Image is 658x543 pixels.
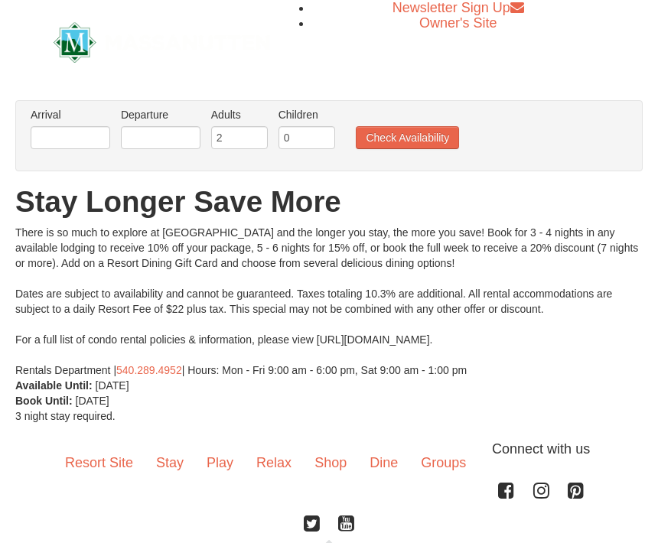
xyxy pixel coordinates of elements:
[303,439,358,486] a: Shop
[31,107,110,122] label: Arrival
[195,439,245,486] a: Play
[15,187,643,217] h1: Stay Longer Save More
[96,379,129,392] span: [DATE]
[409,439,477,486] a: Groups
[245,439,303,486] a: Relax
[121,107,200,122] label: Departure
[54,439,145,486] a: Resort Site
[145,439,195,486] a: Stay
[211,107,268,122] label: Adults
[419,15,497,31] a: Owner's Site
[358,439,409,486] a: Dine
[54,22,270,58] a: Massanutten Resort
[116,364,182,376] a: 540.289.4952
[76,395,109,407] span: [DATE]
[15,225,643,378] div: There is so much to explore at [GEOGRAPHIC_DATA] and the longer you stay, the more you save! Book...
[15,379,93,392] strong: Available Until:
[15,395,73,407] strong: Book Until:
[356,126,459,149] button: Check Availability
[54,22,270,63] img: Massanutten Resort Logo
[15,410,116,422] span: 3 night stay required.
[279,107,335,122] label: Children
